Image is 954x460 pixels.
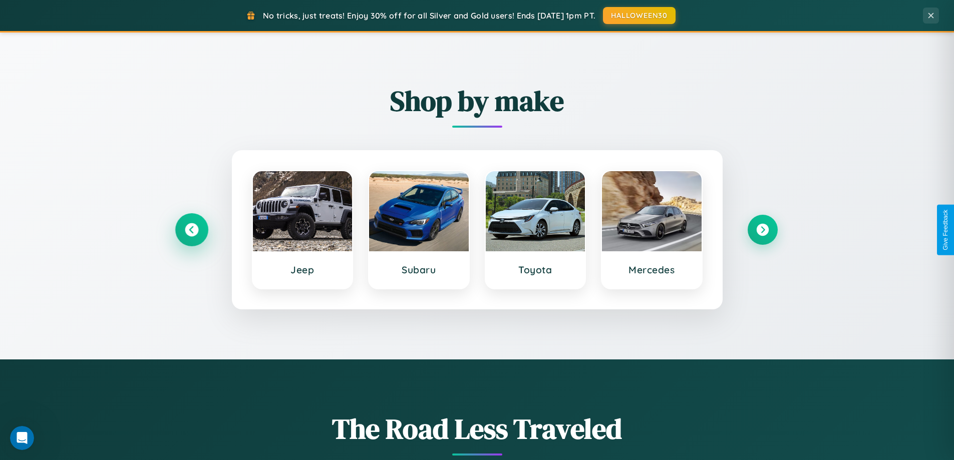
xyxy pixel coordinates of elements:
[263,11,595,21] span: No tricks, just treats! Enjoy 30% off for all Silver and Gold users! Ends [DATE] 1pm PT.
[496,264,575,276] h3: Toyota
[263,264,343,276] h3: Jeep
[612,264,692,276] h3: Mercedes
[603,7,676,24] button: HALLOWEEN30
[177,82,778,120] h2: Shop by make
[177,409,778,448] h1: The Road Less Traveled
[10,426,34,450] iframe: Intercom live chat
[379,264,459,276] h3: Subaru
[942,210,949,250] div: Give Feedback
